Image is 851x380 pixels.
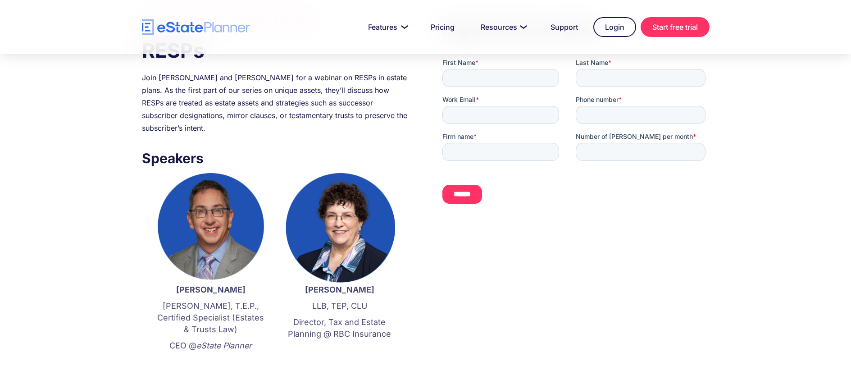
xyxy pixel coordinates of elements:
[641,17,710,37] a: Start free trial
[142,71,409,134] div: Join [PERSON_NAME] and [PERSON_NAME] for a webinar on RESPs in estate plans. As the first part of...
[470,18,535,36] a: Resources
[196,341,252,350] em: eState Planner
[176,285,246,294] strong: [PERSON_NAME]
[357,18,415,36] a: Features
[305,285,374,294] strong: [PERSON_NAME]
[284,344,395,356] p: ‍
[142,19,250,35] a: home
[155,300,266,335] p: [PERSON_NAME], T.E.P., Certified Specialist (Estates & Trusts Law)
[593,17,636,37] a: Login
[540,18,589,36] a: Support
[284,300,395,312] p: LLB, TEP, CLU
[142,148,409,169] h3: Speakers
[155,356,266,368] p: ‍
[155,340,266,352] p: CEO @
[284,316,395,340] p: Director, Tax and Estate Planning @ RBC Insurance
[420,18,465,36] a: Pricing
[442,58,709,220] iframe: Form 0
